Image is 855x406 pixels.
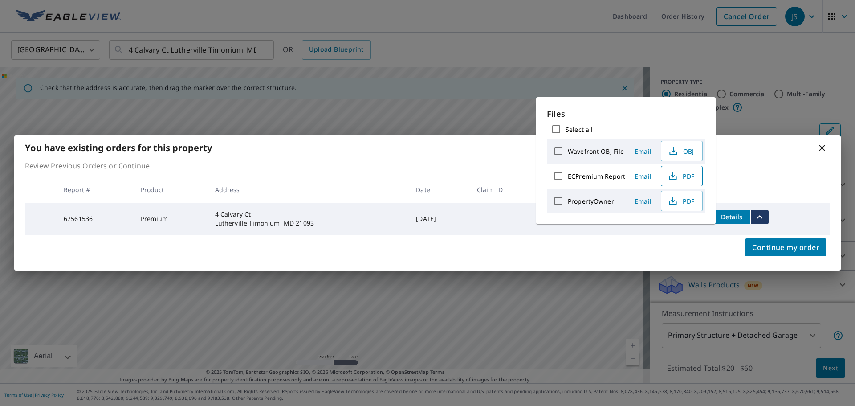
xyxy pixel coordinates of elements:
label: PropertyOwner [568,197,614,205]
button: Continue my order [745,238,826,256]
p: Files [547,108,705,120]
span: OBJ [667,146,695,156]
td: 67561536 [57,203,134,235]
p: Review Previous Orders or Continue [25,160,830,171]
th: Date [409,176,470,203]
button: Email [629,194,657,208]
div: 4 Calvary Ct Lutherville Timonium, MD 21093 [215,210,402,228]
label: Wavefront OBJ File [568,147,624,156]
th: Product [134,176,208,203]
span: Email [632,172,654,180]
label: ECPremium Report [568,172,625,180]
b: You have existing orders for this property [25,142,212,154]
span: Continue my order [752,241,819,254]
button: detailsBtn-67561536 [713,210,750,224]
button: filesDropdownBtn-67561536 [750,210,769,224]
span: Email [632,197,654,205]
label: Select all [566,125,593,134]
th: Address [208,176,409,203]
button: Email [629,169,657,183]
span: PDF [667,171,695,181]
button: PDF [661,166,703,186]
button: OBJ [661,141,703,161]
th: Report # [57,176,134,203]
span: Details [718,213,745,221]
button: PDF [661,191,703,211]
td: [DATE] [409,203,470,235]
span: Email [632,147,654,156]
td: Premium [134,203,208,235]
th: Claim ID [470,176,541,203]
span: PDF [667,196,695,206]
button: Email [629,144,657,158]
